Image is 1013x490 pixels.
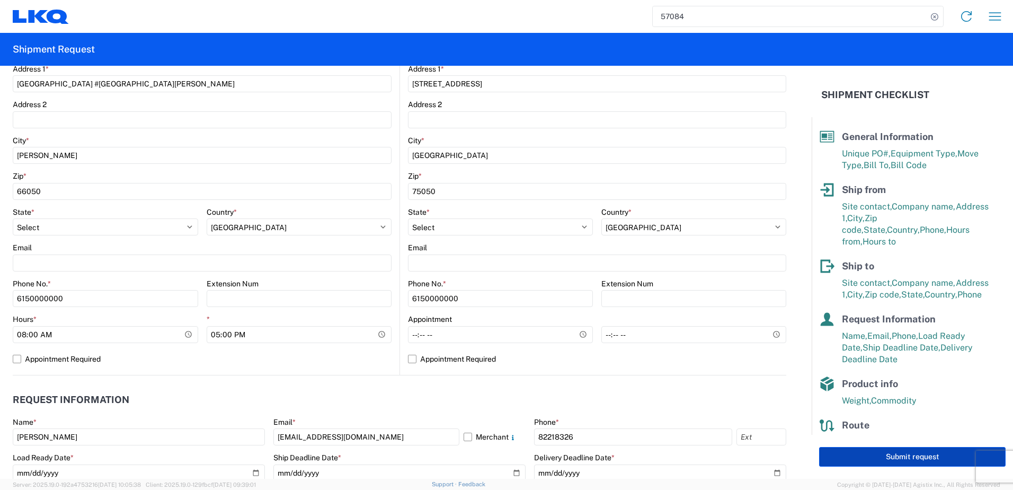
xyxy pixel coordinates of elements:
span: Equipment Type, [891,148,957,159]
span: Route [842,419,869,431]
span: Phone, [892,331,918,341]
label: City [408,136,424,145]
span: Zip code, [865,290,901,300]
label: Address 2 [13,100,47,109]
h2: Shipment Checklist [821,89,929,101]
label: Extension Num [601,279,653,288]
span: Unique PO#, [842,148,891,159]
span: Bill Code [891,160,927,170]
span: Country, [925,290,957,300]
label: Address 2 [408,100,442,109]
label: Phone No. [408,279,446,288]
label: Appointment Required [13,351,392,367]
span: Site contact, [842,202,892,212]
span: City, [847,290,865,300]
span: Product info [842,378,898,389]
label: Country [207,207,237,217]
label: Address 1 [408,64,444,74]
h2: Shipment Request [13,43,95,56]
span: General Information [842,131,934,142]
a: Feedback [458,481,485,487]
label: Zip [408,171,422,181]
label: Merchant [464,428,526,445]
span: Email, [867,331,892,341]
a: Support [432,481,458,487]
label: Hours [13,314,37,324]
label: Phone No. [13,279,51,288]
span: Company name, [892,278,956,288]
label: State [13,207,34,217]
span: Country, [887,225,920,235]
input: Ext [736,428,786,445]
label: Email [13,243,32,252]
span: Copyright © [DATE]-[DATE] Agistix Inc., All Rights Reserved [837,480,1000,489]
span: State, [864,225,887,235]
label: Extension Num [207,279,259,288]
label: Name [13,417,37,427]
span: Server: 2025.19.0-192a4753216 [13,482,141,488]
label: Phone [534,417,559,427]
label: State [408,207,430,217]
span: Phone, [920,225,946,235]
label: Ship Deadline Date [273,453,341,462]
span: Request Information [842,313,936,325]
span: Phone [957,290,982,300]
label: Email [408,243,427,252]
label: Address 1 [13,64,49,74]
span: [DATE] 10:05:38 [98,482,141,488]
span: Ship from [842,184,886,195]
label: City [13,136,29,145]
span: Bill To, [864,160,891,170]
span: State, [901,290,925,300]
h2: Request Information [13,395,129,405]
span: Client: 2025.19.0-129fbcf [146,482,256,488]
span: Ship to [842,260,874,272]
span: Ship Deadline Date, [863,343,940,353]
label: Zip [13,171,26,181]
label: Appointment Required [408,351,786,367]
span: Company name, [892,202,956,212]
label: Appointment [408,314,452,324]
label: Delivery Deadline Date [534,453,615,462]
label: Email [273,417,296,427]
span: City, [847,213,865,223]
span: Hours to [863,237,896,247]
span: Name, [842,331,867,341]
input: Shipment, tracking or reference number [653,6,927,27]
span: Weight, [842,396,871,406]
label: Country [601,207,632,217]
span: Commodity [871,396,917,406]
label: Load Ready Date [13,453,74,462]
button: Submit request [819,447,1006,467]
span: Site contact, [842,278,892,288]
span: [DATE] 09:39:01 [213,482,256,488]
